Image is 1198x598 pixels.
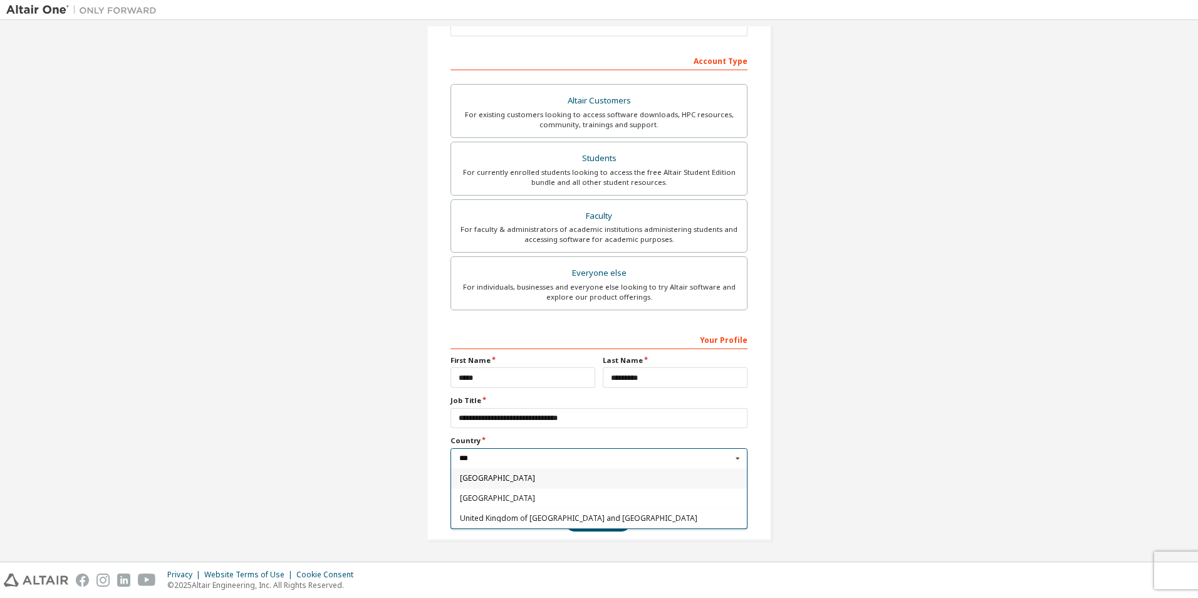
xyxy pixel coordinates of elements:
div: Account Type [451,50,747,70]
label: Last Name [603,355,747,365]
img: altair_logo.svg [4,574,68,587]
div: For faculty & administrators of academic institutions administering students and accessing softwa... [459,224,739,244]
div: Altair Customers [459,92,739,110]
label: First Name [451,355,595,365]
div: Students [459,150,739,167]
div: Faculty [459,207,739,225]
img: facebook.svg [76,574,89,587]
img: instagram.svg [96,574,110,587]
label: Job Title [451,396,747,406]
img: Altair One [6,4,163,16]
div: Cookie Consent [296,570,361,580]
div: For existing customers looking to access software downloads, HPC resources, community, trainings ... [459,110,739,130]
div: Website Terms of Use [204,570,296,580]
div: Your Profile [451,329,747,349]
p: © 2025 Altair Engineering, Inc. All Rights Reserved. [167,580,361,590]
span: [GEOGRAPHIC_DATA] [460,495,739,502]
div: For currently enrolled students looking to access the free Altair Student Edition bundle and all ... [459,167,739,187]
div: Everyone else [459,265,739,282]
div: Privacy [167,570,204,580]
img: youtube.svg [138,574,156,587]
span: United Kingdom of [GEOGRAPHIC_DATA] and [GEOGRAPHIC_DATA] [460,515,739,522]
span: [GEOGRAPHIC_DATA] [460,475,739,482]
label: Country [451,436,747,446]
div: For individuals, businesses and everyone else looking to try Altair software and explore our prod... [459,282,739,302]
img: linkedin.svg [117,574,130,587]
